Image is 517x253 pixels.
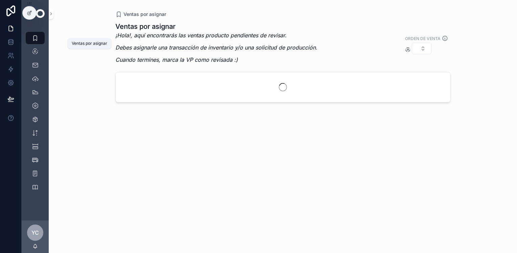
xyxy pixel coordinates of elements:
em: Cuando termines, marca la VP como revisada :) [115,56,238,63]
div: scrollable content [22,27,49,202]
span: Ventas por asignar [123,11,166,18]
h1: Ventas por asignar [115,22,317,31]
button: Select Button [412,43,431,54]
em: Debes asignarle una transacción de inventario y/o una solicitud de producción. [115,44,317,51]
span: YC [31,229,39,237]
a: Ventas por asignar [115,11,166,18]
div: Ventas por asignar [72,41,107,46]
em: ¡Hola!, aquí encontrarás las ventas producto pendientes de revisar. [115,32,287,39]
label: Orden de venta [405,35,441,41]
